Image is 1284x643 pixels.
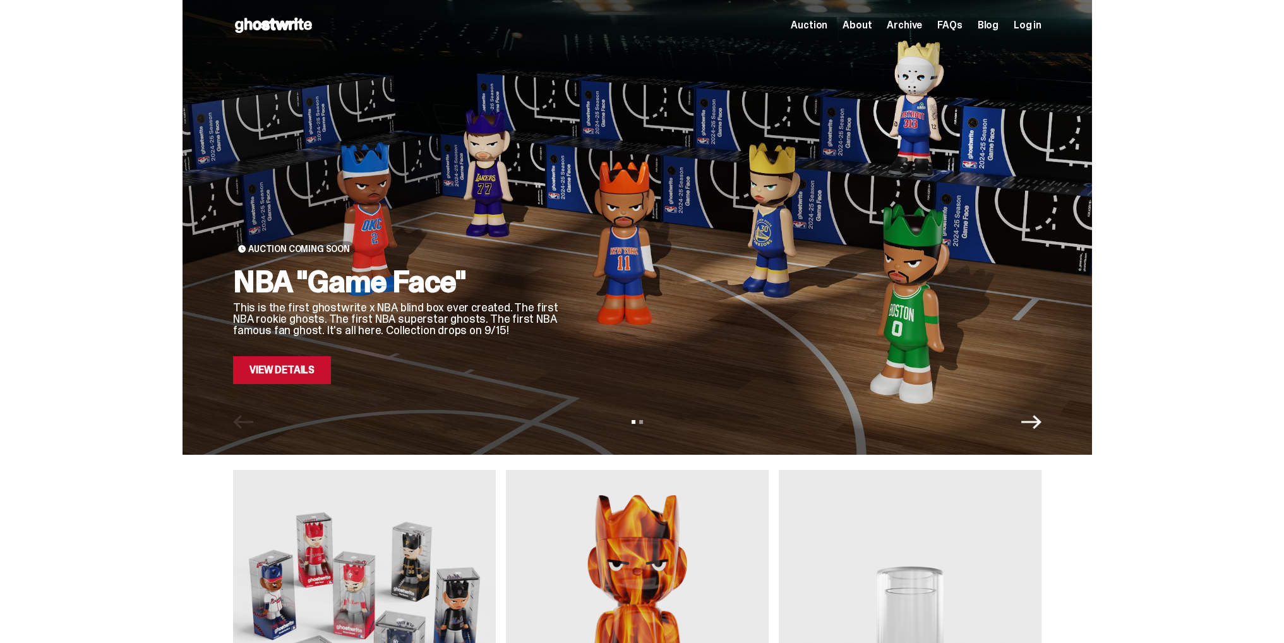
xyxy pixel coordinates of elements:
[843,20,872,30] a: About
[978,20,999,30] a: Blog
[233,267,561,297] h2: NBA "Game Face"
[887,20,922,30] a: Archive
[937,20,962,30] a: FAQs
[791,20,827,30] a: Auction
[248,244,350,254] span: Auction Coming Soon
[233,356,331,384] a: View Details
[233,302,561,336] p: This is the first ghostwrite x NBA blind box ever created. The first NBA rookie ghosts. The first...
[639,420,643,424] button: View slide 2
[632,420,635,424] button: View slide 1
[1021,412,1041,432] button: Next
[1014,20,1041,30] a: Log in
